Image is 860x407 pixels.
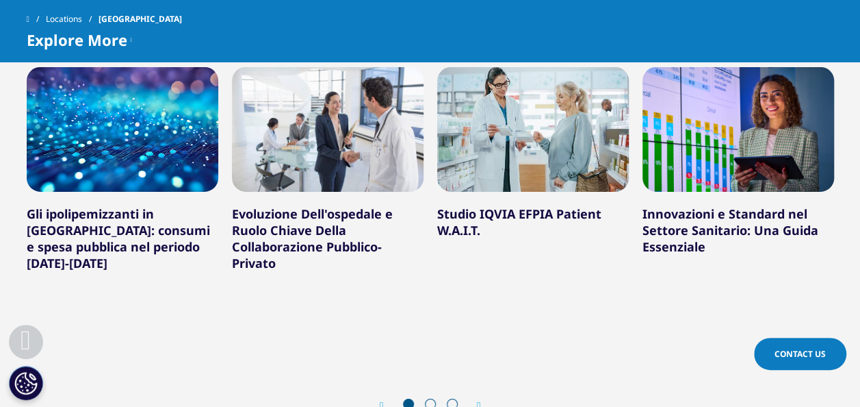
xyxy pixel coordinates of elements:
[642,206,818,255] a: Innovazioni e Standard nel Settore Sanitario: Una Guida Essenziale
[46,7,99,32] a: Locations
[437,67,629,337] div: 3 / 12
[232,67,424,337] div: 2 / 12
[99,7,182,32] span: [GEOGRAPHIC_DATA]
[437,206,601,238] a: Studio IQVIA EFPIA Patient W.A.I.T.
[9,366,43,400] button: Cookies Settings
[642,67,834,337] div: 4 / 12
[232,206,393,271] a: Evoluzione Dell'ospedale e Ruolo Chiave Della Collaborazione Pubblico-Privato
[754,338,846,370] a: Contact Us
[774,348,826,360] span: Contact Us
[27,206,210,271] a: Gli ipolipemizzanti in [GEOGRAPHIC_DATA]: consumi e spesa pubblica nel periodo [DATE]-[DATE]
[27,32,127,48] span: Explore More
[27,67,218,337] div: 1 / 12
